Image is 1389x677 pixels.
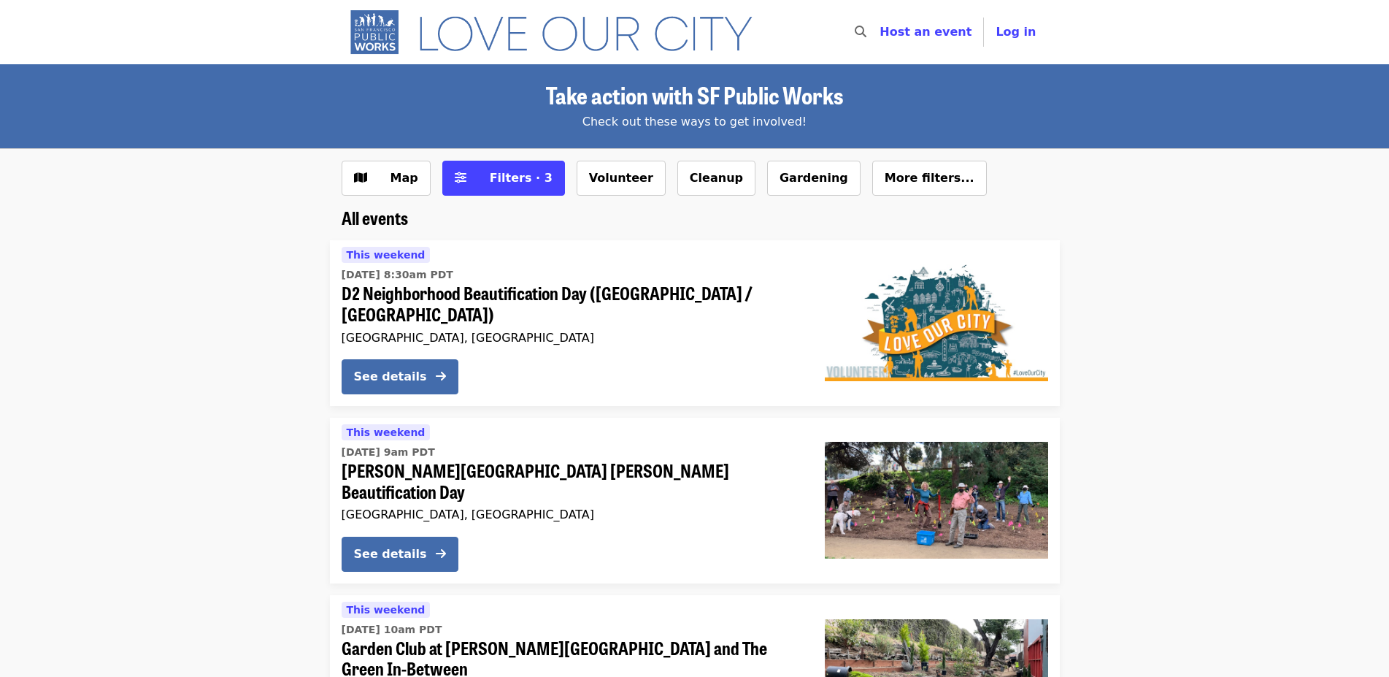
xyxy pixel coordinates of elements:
a: Host an event [880,25,971,39]
button: Log in [984,18,1047,47]
time: [DATE] 10am PDT [342,622,442,638]
time: [DATE] 8:30am PDT [342,267,453,283]
div: See details [354,546,427,563]
span: Map [390,171,418,185]
i: arrow-right icon [436,547,446,561]
button: See details [342,359,458,394]
span: Take action with SF Public Works [546,77,843,112]
span: Log in [996,25,1036,39]
span: More filters... [885,171,974,185]
div: [GEOGRAPHIC_DATA], [GEOGRAPHIC_DATA] [342,508,801,521]
span: This weekend [347,427,426,438]
button: Filters (3 selected) [442,161,565,196]
i: search icon [855,25,866,39]
div: Check out these ways to get involved! [342,113,1048,131]
span: D2 Neighborhood Beautification Day ([GEOGRAPHIC_DATA] / [GEOGRAPHIC_DATA]) [342,283,801,325]
button: Gardening [767,161,861,196]
button: More filters... [872,161,987,196]
i: arrow-right icon [436,370,446,383]
button: Cleanup [677,161,755,196]
span: Filters · 3 [490,171,553,185]
img: SF Public Works - Home [342,9,774,56]
i: sliders-h icon [455,171,466,185]
img: Glen Park Greenway Beautification Day organized by SF Public Works [825,442,1048,559]
time: [DATE] 9am PDT [342,445,435,460]
span: This weekend [347,604,426,616]
i: map icon [354,171,367,185]
img: D2 Neighborhood Beautification Day (Russian Hill / Fillmore) organized by SF Public Works [825,264,1048,381]
button: See details [342,537,458,572]
span: All events [342,204,408,230]
button: Volunteer [577,161,666,196]
div: See details [354,368,427,386]
span: This weekend [347,249,426,261]
span: [PERSON_NAME][GEOGRAPHIC_DATA] [PERSON_NAME] Beautification Day [342,460,801,502]
a: See details for "Glen Park Greenway Beautification Day" [330,418,1060,584]
input: Search [875,15,887,50]
a: See details for "D2 Neighborhood Beautification Day (Russian Hill / Fillmore)" [330,240,1060,406]
div: [GEOGRAPHIC_DATA], [GEOGRAPHIC_DATA] [342,331,801,345]
button: Show map view [342,161,431,196]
